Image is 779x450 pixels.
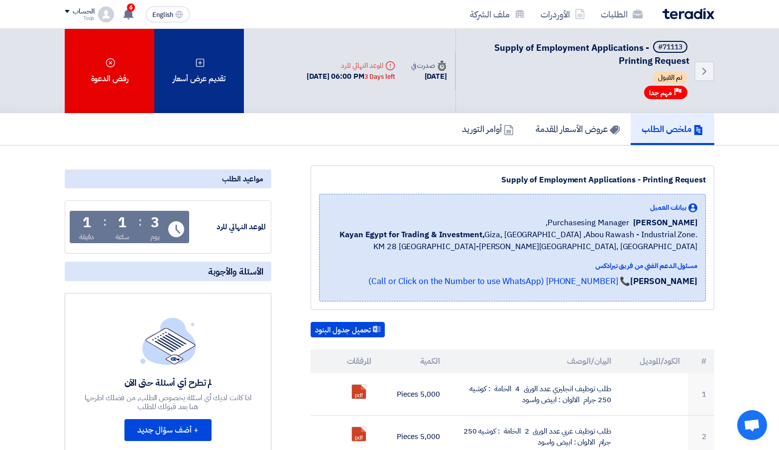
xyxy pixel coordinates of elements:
[411,60,447,71] div: صدرت في
[379,373,448,416] td: 5,000 Pieces
[150,232,160,242] div: يوم
[649,88,672,98] span: مهم جدا
[642,123,703,135] h5: ملخص الطلب
[653,72,687,84] span: تم القبول
[307,71,395,82] div: [DATE] 06:00 PM
[593,2,651,26] a: الطلبات
[468,41,689,67] h5: Supply of Employment Applications - Printing Request
[737,410,767,440] a: Open chat
[65,169,271,188] div: مواعيد الطلب
[650,202,686,213] span: بيانات العميل
[103,213,107,231] div: :
[352,385,432,445] a: English_Application_Form_1755697625394.pdf
[663,8,714,19] img: Teradix logo
[208,266,263,277] span: الأسئلة والأجوبة
[619,349,688,373] th: الكود/الموديل
[448,349,620,373] th: البيان/الوصف
[328,261,697,271] div: مسئول الدعم الفني من فريق تيرادكس
[151,216,159,230] div: 3
[65,29,154,113] div: رفض الدعوة
[65,15,94,21] div: Toqa
[140,317,196,364] img: empty_state_list.svg
[79,232,95,242] div: دقيقة
[319,174,706,186] div: Supply of Employment Applications - Printing Request
[154,29,244,113] div: تقديم عرض أسعار
[368,275,630,288] a: 📞 [PHONE_NUMBER] (Call or Click on the Number to use WhatsApp)
[448,373,620,416] td: طلب توظيف انجليزي عدد الورق 4 الخامة : كوشيه 250 جرام الالوان : ابيض واسود
[379,349,448,373] th: الكمية
[688,373,714,416] td: 1
[631,113,714,145] a: ملخص الطلب
[462,123,514,135] h5: أوامر التوريد
[84,393,253,411] div: اذا كانت لديك أي اسئلة بخصوص الطلب, من فضلك اطرحها هنا بعد قبولك للطلب
[494,41,689,67] span: Supply of Employment Applications - Printing Request
[146,6,190,22] button: English
[630,275,697,288] strong: [PERSON_NAME]
[152,11,173,18] span: English
[411,71,447,82] div: [DATE]
[118,216,126,230] div: 1
[633,217,697,229] span: [PERSON_NAME]
[115,232,130,242] div: ساعة
[339,229,484,241] b: Kayan Egypt for Trading & Investment,
[451,113,525,145] a: أوامر التوريد
[688,349,714,373] th: #
[546,217,629,229] span: Purchasesing Manager,
[83,216,91,230] div: 1
[124,419,212,441] button: + أضف سؤال جديد
[191,221,266,233] div: الموعد النهائي للرد
[98,6,114,22] img: profile_test.png
[73,7,94,16] div: الحساب
[307,60,395,71] div: الموعد النهائي للرد
[328,229,697,253] span: Giza, [GEOGRAPHIC_DATA] ,Abou Rawash - Industrial Zone. KM 28 [GEOGRAPHIC_DATA]-[PERSON_NAME][GEO...
[533,2,593,26] a: الأوردرات
[311,322,385,338] button: تحميل جدول البنود
[138,213,142,231] div: :
[84,377,253,388] div: لم تطرح أي أسئلة حتى الآن
[525,113,631,145] a: عروض الأسعار المقدمة
[536,123,620,135] h5: عروض الأسعار المقدمة
[462,2,533,26] a: ملف الشركة
[311,349,379,373] th: المرفقات
[364,72,395,82] div: 3 Days left
[127,3,135,11] span: 6
[658,44,682,51] div: #71113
